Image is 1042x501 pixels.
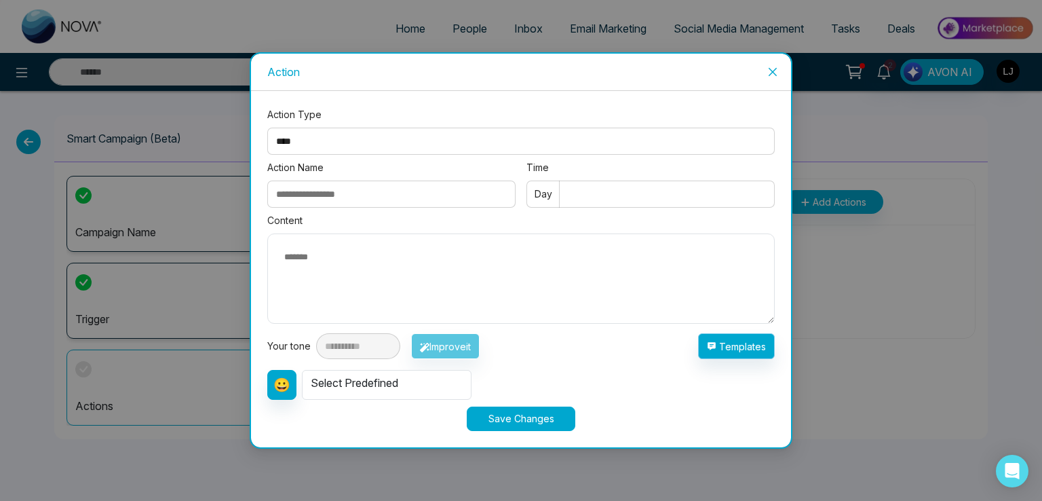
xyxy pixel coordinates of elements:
[535,187,552,202] span: Day
[267,64,775,79] div: Action
[996,455,1028,487] div: Open Intercom Messenger
[267,107,775,122] label: Action Type
[698,333,775,359] button: Templates
[267,160,516,175] label: Action Name
[754,54,791,90] button: Close
[526,160,775,175] label: Time
[267,339,316,354] div: Your tone
[267,370,296,400] button: 😀
[302,370,471,400] div: Select Predefined
[267,213,775,228] label: Content
[767,67,778,77] span: close
[467,407,575,431] button: Save Changes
